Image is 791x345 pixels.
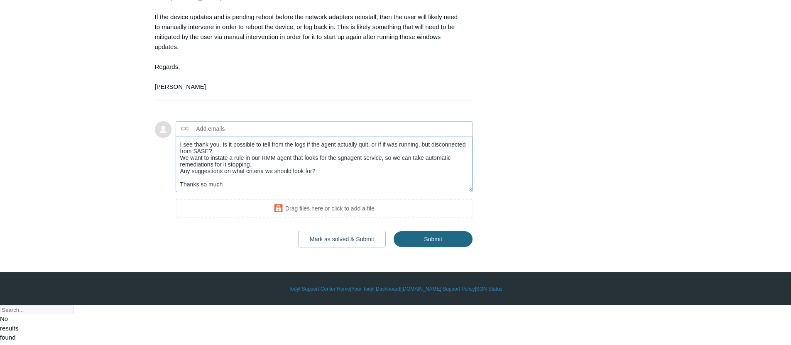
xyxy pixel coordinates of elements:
[394,231,473,247] input: Submit
[155,285,637,293] div: | | | |
[443,285,475,293] a: Support Policy
[476,285,502,293] a: SGN Status
[402,285,441,293] a: [DOMAIN_NAME]
[289,285,350,293] a: Todyl Support Center Home
[351,285,400,293] a: Your Todyl Dashboard
[193,122,282,135] input: Add emails
[298,231,386,247] button: Mark as solved & Submit
[181,122,189,135] label: CC
[176,137,473,193] textarea: Add your reply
